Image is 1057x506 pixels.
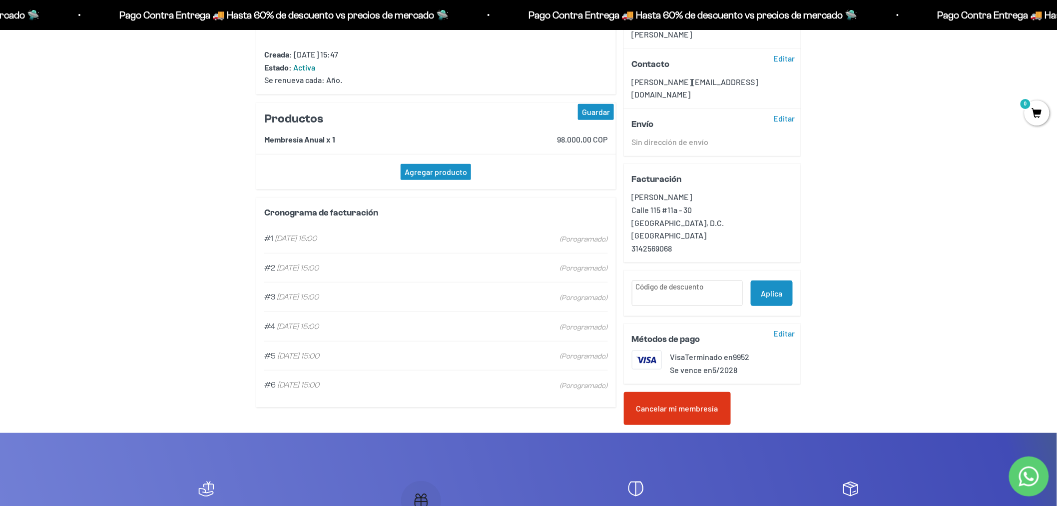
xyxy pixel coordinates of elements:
h2: Productos [264,110,608,127]
span: (Porogramado) [560,321,608,333]
h3: Facturación [632,172,761,186]
div: Agregar producto [401,164,471,180]
span: [DATE] 15:00 [275,234,317,242]
span: Año [326,75,340,84]
span: Terminado en [685,352,733,361]
span: Membresía Anual [264,134,325,144]
span: Activa [293,62,315,72]
span: Se renueva cada: [264,75,325,84]
span: [DATE] 15:00 [277,380,319,389]
span: (Porogramado) [560,292,608,303]
span: [DATE] 15:00 [277,263,319,272]
div: . [264,73,608,86]
div: Guardar [578,104,614,120]
span: #6 [264,380,276,389]
span: #5 [264,351,276,360]
span: [DATE] 15:00 [277,351,319,360]
h3: Cronograma de facturación [264,205,378,219]
span: [DATE] 15:47 [294,49,338,59]
span: #3 [264,292,275,301]
span: [DATE] 15:00 [277,292,319,301]
span: (Porogramado) [560,380,608,391]
div: Sin dirección de envío [632,135,793,148]
span: x [326,134,331,144]
span: [PERSON_NAME][EMAIL_ADDRESS][DOMAIN_NAME] [632,77,758,99]
mark: 0 [1020,98,1032,110]
div: [PERSON_NAME] [632,190,793,203]
div: Editar [770,50,799,66]
div: Aplica [751,280,793,306]
span: #1 [264,234,273,242]
div: [GEOGRAPHIC_DATA] [632,229,793,242]
div: Calle 115 #11a - 30 [632,203,793,216]
span: #2 [264,263,275,272]
span: 98.000,00 COP [557,134,608,144]
span: Creada: [264,49,292,59]
h3: Envío [632,117,761,131]
p: Pago Contra Entrega 🚚 Hasta 60% de descuento vs precios de mercado 🛸 [501,7,830,23]
span: #4 [264,322,275,330]
span: (Porogramado) [560,233,608,245]
div: Cancelar mi membresía [624,392,731,425]
span: 1 [332,134,335,144]
span: Se vence en [670,365,712,374]
div: Visa 9952 5/2028 [670,350,793,376]
h3: Métodos de pago [632,332,761,346]
span: Estado: [264,62,292,72]
div: [GEOGRAPHIC_DATA], D.C. [632,216,793,229]
a: 0 [1025,108,1050,119]
span: [PERSON_NAME] [632,29,692,39]
div: 3142569068 [632,242,793,255]
div: Editar [770,110,799,126]
span: [DATE] 15:00 [277,322,319,330]
span: (Porogramado) [560,350,608,362]
div: Editar [770,325,799,341]
h3: Contacto [632,57,761,71]
span: (Porogramado) [560,262,608,274]
p: Pago Contra Entrega 🚚 Hasta 60% de descuento vs precios de mercado 🛸 [92,7,421,23]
